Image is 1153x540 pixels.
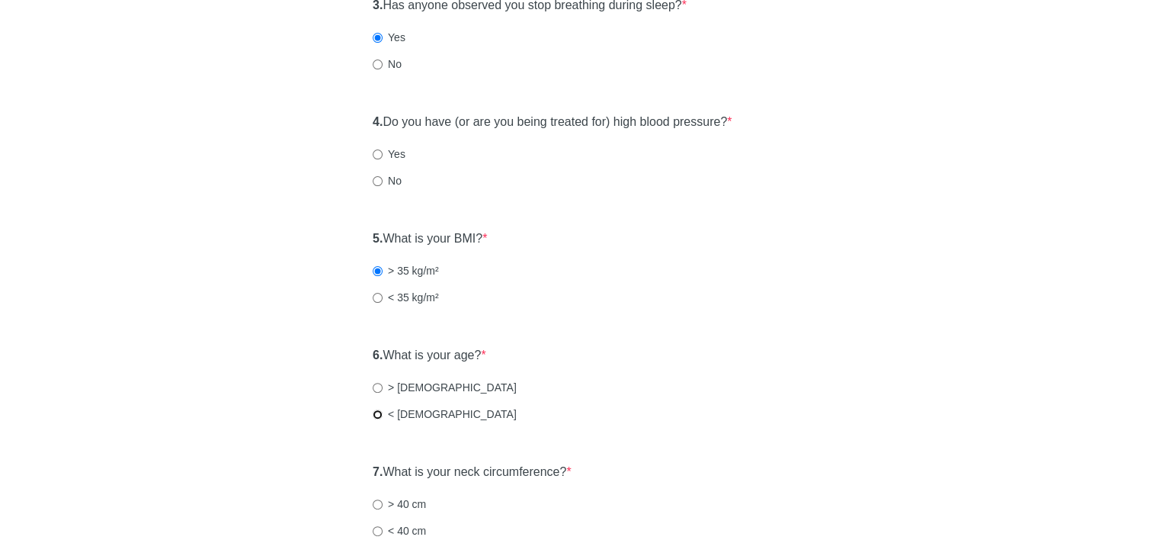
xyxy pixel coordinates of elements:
[373,266,383,276] input: > 35 kg/m²
[373,114,732,131] label: Do you have (or are you being treated for) high blood pressure?
[373,293,383,303] input: < 35 kg/m²
[373,232,383,245] strong: 5.
[373,349,383,362] strong: 6.
[373,500,383,509] input: > 40 cm
[373,464,572,481] label: What is your neck circumference?
[373,173,402,188] label: No
[373,465,383,478] strong: 7.
[373,115,383,128] strong: 4.
[373,33,383,43] input: Yes
[373,380,517,395] label: > [DEMOGRAPHIC_DATA]
[373,523,426,538] label: < 40 cm
[373,59,383,69] input: No
[373,410,383,419] input: < [DEMOGRAPHIC_DATA]
[373,30,405,45] label: Yes
[373,347,486,365] label: What is your age?
[373,149,383,159] input: Yes
[373,176,383,186] input: No
[373,526,383,536] input: < 40 cm
[373,290,439,305] label: < 35 kg/m²
[373,407,517,422] label: < [DEMOGRAPHIC_DATA]
[373,497,426,512] label: > 40 cm
[373,146,405,162] label: Yes
[373,263,439,278] label: > 35 kg/m²
[373,56,402,72] label: No
[373,230,487,248] label: What is your BMI?
[373,383,383,393] input: > [DEMOGRAPHIC_DATA]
